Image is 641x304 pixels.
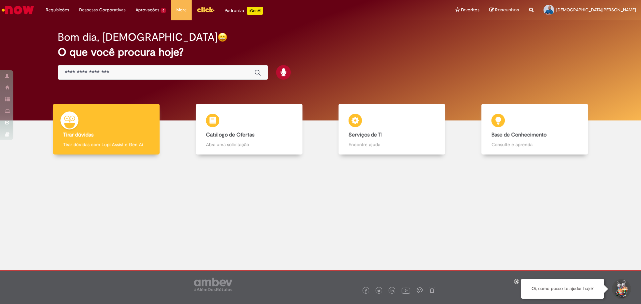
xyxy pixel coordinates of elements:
span: Despesas Corporativas [79,7,126,13]
div: Oi, como posso te ajudar hoje? [521,279,604,299]
p: Abra uma solicitação [206,141,292,148]
img: logo_footer_ambev_rotulo_gray.png [194,278,232,291]
img: ServiceNow [1,3,35,17]
div: Padroniza [225,7,263,15]
img: logo_footer_facebook.png [364,289,368,293]
img: logo_footer_twitter.png [377,289,381,293]
img: click_logo_yellow_360x200.png [197,5,215,15]
img: logo_footer_naosei.png [429,287,435,293]
span: More [176,7,187,13]
p: Tirar dúvidas com Lupi Assist e Gen Ai [63,141,150,148]
a: Catálogo de Ofertas Abra uma solicitação [178,104,321,155]
a: Serviços de TI Encontre ajuda [320,104,463,155]
b: Catálogo de Ofertas [206,131,254,138]
img: logo_footer_workplace.png [417,287,423,293]
h2: Bom dia, [DEMOGRAPHIC_DATA] [58,31,218,43]
span: [DEMOGRAPHIC_DATA][PERSON_NAME] [556,7,636,13]
b: Base de Conhecimento [491,131,547,138]
span: Requisições [46,7,69,13]
span: Aprovações [136,7,159,13]
b: Tirar dúvidas [63,131,93,138]
span: Rascunhos [495,7,519,13]
p: Consulte e aprenda [491,141,578,148]
span: 6 [161,8,166,13]
img: logo_footer_youtube.png [402,286,410,295]
b: Serviços de TI [349,131,383,138]
a: Base de Conhecimento Consulte e aprenda [463,104,606,155]
a: Rascunhos [489,7,519,13]
p: Encontre ajuda [349,141,435,148]
a: Tirar dúvidas Tirar dúvidas com Lupi Assist e Gen Ai [35,104,178,155]
h2: O que você procura hoje? [58,46,584,58]
span: Favoritos [461,7,479,13]
button: Iniciar Conversa de Suporte [611,279,631,299]
img: happy-face.png [218,32,227,42]
img: logo_footer_linkedin.png [391,289,394,293]
p: +GenAi [247,7,263,15]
